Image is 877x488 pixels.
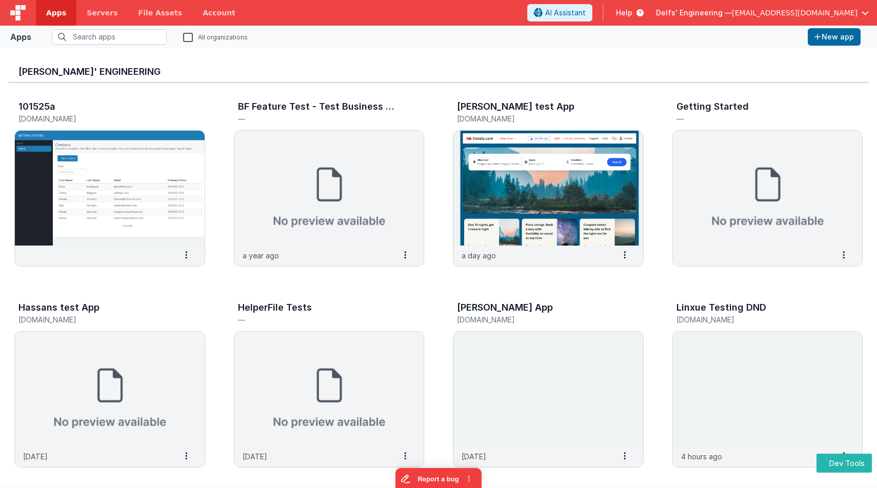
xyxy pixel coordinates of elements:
[656,8,869,18] button: Delfs' Engineering — [EMAIL_ADDRESS][DOMAIN_NAME]
[676,115,838,123] h5: —
[18,316,180,323] h5: [DOMAIN_NAME]
[656,8,732,18] span: Delfs' Engineering —
[238,316,399,323] h5: —
[527,4,592,22] button: AI Assistant
[457,101,574,112] h3: [PERSON_NAME] test App
[238,101,396,112] h3: BF Feature Test - Test Business File
[243,451,267,462] p: [DATE]
[18,67,859,77] h3: [PERSON_NAME]' Engineering
[238,302,312,313] h3: HelperFile Tests
[23,451,48,462] p: [DATE]
[457,302,553,313] h3: [PERSON_NAME] App
[52,29,167,45] input: Search apps
[616,8,632,18] span: Help
[808,28,861,46] button: New app
[457,316,618,323] h5: [DOMAIN_NAME]
[545,8,586,18] span: AI Assistant
[676,316,838,323] h5: [DOMAIN_NAME]
[457,115,618,123] h5: [DOMAIN_NAME]
[676,101,749,112] h3: Getting Started
[18,302,99,313] h3: Hassans test App
[681,451,722,462] p: 4 hours ago
[462,250,496,261] p: a day ago
[138,8,183,18] span: File Assets
[46,8,66,18] span: Apps
[676,302,766,313] h3: Linxue Testing DND
[732,8,858,18] span: [EMAIL_ADDRESS][DOMAIN_NAME]
[462,451,486,462] p: [DATE]
[243,250,279,261] p: a year ago
[816,454,872,473] button: Dev Tools
[18,101,55,112] h3: 101525a
[238,115,399,123] h5: —
[183,32,248,42] label: All organizations
[87,8,117,18] span: Servers
[18,115,180,123] h5: [DOMAIN_NAME]
[10,31,31,43] div: Apps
